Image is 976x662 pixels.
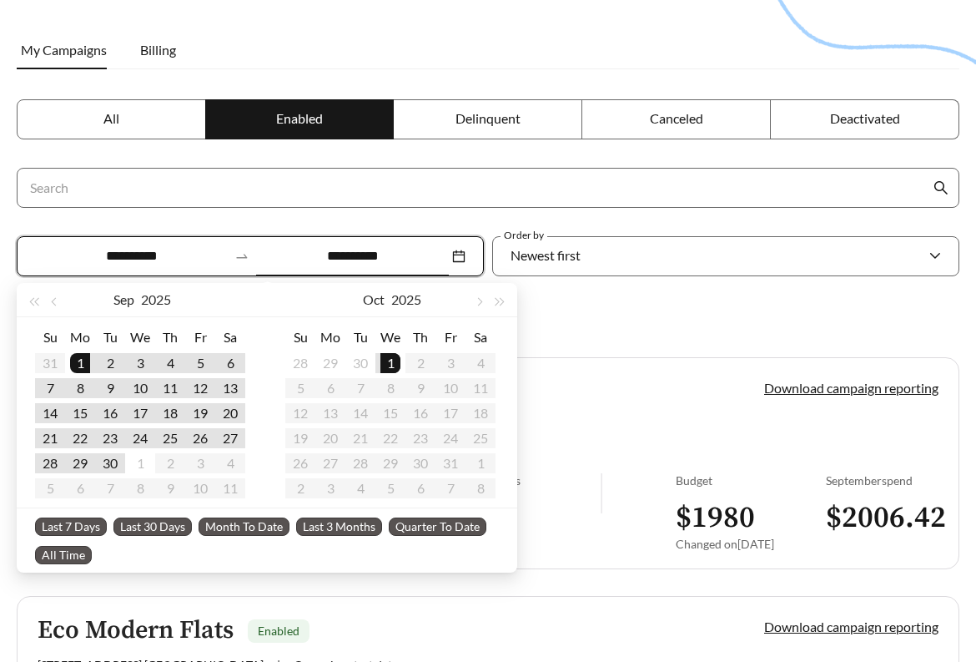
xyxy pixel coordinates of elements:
[70,453,90,473] div: 29
[258,624,299,638] span: Enabled
[185,324,215,351] th: Fr
[676,473,826,488] div: Budget
[95,401,125,426] td: 2025-09-16
[826,473,938,488] div: September spend
[185,376,215,401] td: 2025-09-12
[125,376,155,401] td: 2025-09-10
[35,401,65,426] td: 2025-09-14
[345,324,375,351] th: Tu
[95,376,125,401] td: 2025-09-09
[40,403,60,423] div: 14
[125,451,155,476] td: 2025-10-01
[220,403,240,423] div: 20
[363,283,385,316] button: Oct
[215,351,245,376] td: 2025-09-06
[764,380,938,396] a: Download campaign reporting
[190,353,210,373] div: 5
[65,324,95,351] th: Mo
[100,403,120,423] div: 16
[933,180,948,195] span: search
[141,283,171,316] button: 2025
[830,110,900,126] span: Deactivated
[130,378,150,398] div: 10
[315,324,345,351] th: Mo
[285,324,315,351] th: Su
[35,546,92,564] span: All Time
[155,324,185,351] th: Th
[125,426,155,451] td: 2025-09-24
[199,518,289,536] span: Month To Date
[140,42,176,58] span: Billing
[40,428,60,448] div: 21
[676,537,826,551] div: Changed on [DATE]
[130,453,150,473] div: 1
[676,499,826,537] h3: $ 1980
[375,351,405,376] td: 2025-10-01
[190,378,210,398] div: 12
[35,324,65,351] th: Su
[190,428,210,448] div: 26
[185,401,215,426] td: 2025-09-19
[65,351,95,376] td: 2025-09-01
[215,401,245,426] td: 2025-09-20
[345,351,375,376] td: 2025-09-30
[38,617,234,644] h5: Eco Modern Flats
[21,42,107,58] span: My Campaigns
[296,518,382,536] span: Last 3 Months
[95,351,125,376] td: 2025-09-02
[155,376,185,401] td: 2025-09-11
[100,428,120,448] div: 23
[276,110,323,126] span: Enabled
[70,403,90,423] div: 15
[160,428,180,448] div: 25
[511,247,581,263] span: Newest first
[100,353,120,373] div: 2
[234,249,249,264] span: swap-right
[160,403,180,423] div: 18
[380,353,400,373] div: 1
[130,428,150,448] div: 24
[35,426,65,451] td: 2025-09-21
[103,110,119,126] span: All
[155,351,185,376] td: 2025-09-04
[391,283,421,316] button: 2025
[215,426,245,451] td: 2025-09-27
[130,403,150,423] div: 17
[285,351,315,376] td: 2025-09-28
[764,619,938,634] a: Download campaign reporting
[40,378,60,398] div: 7
[155,426,185,451] td: 2025-09-25
[125,351,155,376] td: 2025-09-03
[155,401,185,426] td: 2025-09-18
[65,376,95,401] td: 2025-09-08
[70,353,90,373] div: 1
[100,378,120,398] div: 9
[95,451,125,476] td: 2025-09-30
[455,110,521,126] span: Delinquent
[435,324,465,351] th: Fr
[130,353,150,373] div: 3
[40,453,60,473] div: 28
[215,324,245,351] th: Sa
[95,324,125,351] th: Tu
[290,353,310,373] div: 28
[125,401,155,426] td: 2025-09-17
[185,426,215,451] td: 2025-09-26
[315,351,345,376] td: 2025-09-29
[350,353,370,373] div: 30
[375,324,405,351] th: We
[35,376,65,401] td: 2025-09-07
[465,324,496,351] th: Sa
[113,518,192,536] span: Last 30 Days
[389,518,486,536] span: Quarter To Date
[95,426,125,451] td: 2025-09-23
[35,451,65,476] td: 2025-09-28
[215,376,245,401] td: 2025-09-13
[601,473,602,513] img: line
[113,283,134,316] button: Sep
[405,324,435,351] th: Th
[65,426,95,451] td: 2025-09-22
[125,324,155,351] th: We
[220,353,240,373] div: 6
[190,403,210,423] div: 19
